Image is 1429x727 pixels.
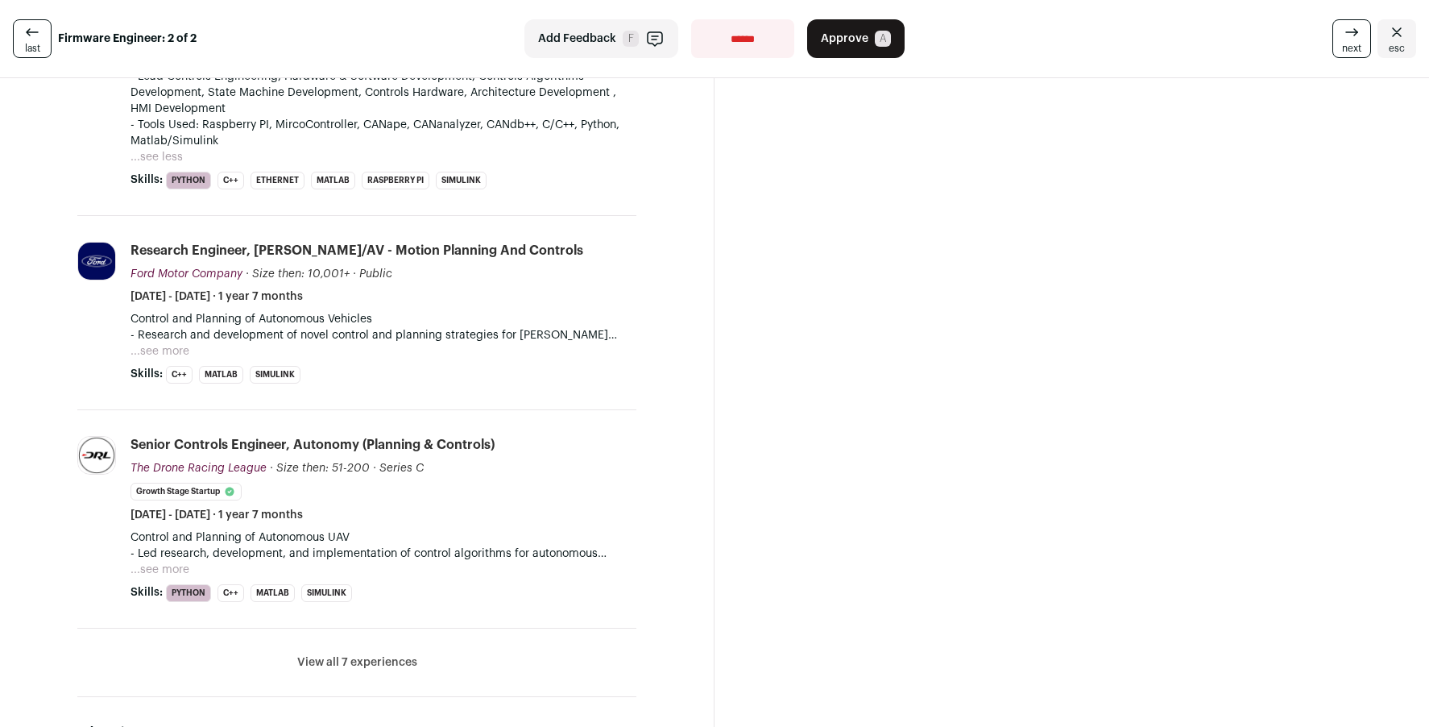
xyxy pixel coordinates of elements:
[78,437,115,474] img: 8089fd399af6483fb5dcbc0614ad5da48ddbdb41d99f711b0f574a4397b14509.jpg
[166,366,193,384] li: C++
[250,366,300,384] li: Simulink
[1332,19,1371,58] a: next
[311,172,355,189] li: MATLAB
[379,463,424,474] span: Series C
[130,530,636,546] p: Control and Planning of Autonomous UAV
[217,584,244,602] li: C++
[353,266,356,282] span: ·
[130,507,303,523] span: [DATE] - [DATE] · 1 year 7 months
[821,31,868,47] span: Approve
[623,31,639,47] span: F
[807,19,905,58] button: Approve A
[130,463,267,474] span: The Drone Racing League
[217,172,244,189] li: C++
[166,172,211,189] li: Python
[130,436,495,454] div: Senior Controls Engineer, Autonomy (Planning & Controls)
[436,172,487,189] li: Simulink
[130,242,583,260] div: Research Engineer, [PERSON_NAME]/AV - Motion Planning and Controls
[875,31,891,47] span: A
[359,268,392,280] span: Public
[130,483,242,501] li: Growth Stage Startup
[373,460,376,476] span: ·
[130,343,189,359] button: ...see more
[199,366,243,384] li: MATLAB
[130,149,183,165] button: ...see less
[13,19,52,58] a: last
[251,172,304,189] li: Ethernet
[1377,19,1416,58] a: Close
[130,311,636,327] p: Control and Planning of Autonomous Vehicles
[130,117,636,149] p: - Tools Used: Raspberry PI, MircoController, CANape, CANanalyzer, CANdb++, C/C++, Python, Matlab/...
[270,463,370,474] span: · Size then: 51-200
[524,19,678,58] button: Add Feedback F
[78,243,115,280] img: fb4573b33c00b212f3e9b7d1ca306017124d3a6e6e628e8419ecdf8a5093742e.jpg
[538,31,616,47] span: Add Feedback
[130,327,636,343] p: - Research and development of novel control and planning strategies for [PERSON_NAME]
[297,654,417,671] button: View all 7 experiences
[58,31,197,47] strong: Firmware Engineer: 2 of 2
[130,562,189,578] button: ...see more
[130,172,163,188] span: Skills:
[130,366,163,382] span: Skills:
[130,289,303,305] span: [DATE] - [DATE] · 1 year 7 months
[130,268,242,280] span: Ford Motor Company
[130,584,163,600] span: Skills:
[166,584,211,602] li: Python
[1389,42,1405,55] span: esc
[251,584,295,602] li: MATLAB
[362,172,429,189] li: Raspberry Pi
[301,584,352,602] li: Simulink
[130,546,636,562] p: - Led research, development, and implementation of control algorithms for autonomous drones, focu...
[25,42,40,55] span: last
[1342,42,1361,55] span: next
[246,268,350,280] span: · Size then: 10,001+
[130,69,636,117] p: - Lead Controls Engineering, Hardware & Software Development, Controls Algorithms Development, St...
